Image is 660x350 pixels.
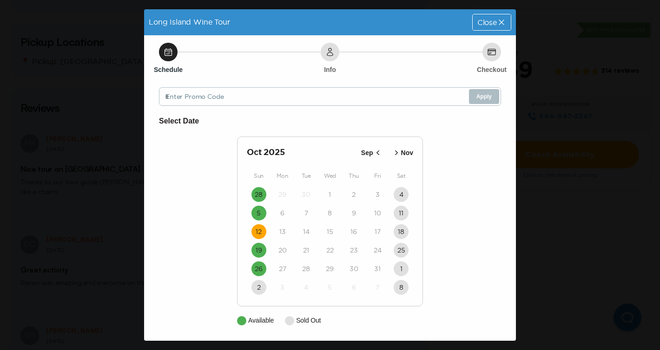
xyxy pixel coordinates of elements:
button: 13 [275,224,290,239]
h6: Schedule [154,65,183,74]
time: 1 [400,264,403,273]
button: 29 [323,261,337,276]
time: 23 [350,246,358,255]
button: 4 [299,280,314,295]
div: Thu [342,170,366,181]
time: 2 [352,190,356,199]
button: 26 [251,261,266,276]
button: 6 [275,206,290,220]
button: 9 [346,206,361,220]
button: 31 [370,261,385,276]
time: 4 [399,190,403,199]
span: Close [477,19,497,26]
time: 29 [326,264,334,273]
p: Available [248,316,274,325]
button: 20 [275,243,290,258]
time: 20 [278,246,287,255]
button: Sep [358,145,385,161]
time: 12 [256,227,262,236]
div: Tue [294,170,318,181]
button: 30 [299,187,314,202]
time: 9 [352,208,356,218]
button: 11 [394,206,409,220]
button: 27 [275,261,290,276]
button: Nov [389,145,416,161]
button: 5 [323,280,337,295]
button: 29 [275,187,290,202]
div: Sun [247,170,271,181]
div: Mon [271,170,294,181]
button: 14 [299,224,314,239]
time: 1 [329,190,331,199]
time: 15 [327,227,333,236]
time: 29 [278,190,286,199]
button: 28 [299,261,314,276]
time: 7 [304,208,308,218]
button: 8 [394,280,409,295]
button: 23 [346,243,361,258]
time: 13 [279,227,286,236]
span: Long Island Wine Tour [149,18,230,26]
div: Wed [318,170,342,181]
button: 24 [370,243,385,258]
button: 2 [346,187,361,202]
button: 21 [299,243,314,258]
button: 8 [323,206,337,220]
time: 8 [328,208,332,218]
h6: Select Date [159,115,501,127]
time: 28 [255,190,263,199]
time: 17 [375,227,381,236]
button: 5 [251,206,266,220]
time: 11 [399,208,403,218]
time: 18 [398,227,404,236]
button: 1 [394,261,409,276]
button: 1 [323,187,337,202]
button: 12 [251,224,266,239]
time: 6 [352,283,356,292]
button: 7 [370,280,385,295]
button: 22 [323,243,337,258]
button: 18 [394,224,409,239]
time: 24 [374,246,382,255]
button: 30 [346,261,361,276]
time: 7 [376,283,379,292]
time: 26 [255,264,263,273]
time: 6 [280,208,284,218]
time: 22 [326,246,334,255]
button: 15 [323,224,337,239]
button: 28 [251,187,266,202]
button: 3 [370,187,385,202]
time: 2 [257,283,261,292]
button: 6 [346,280,361,295]
time: 30 [302,190,310,199]
time: 19 [256,246,262,255]
p: Sold Out [296,316,321,325]
div: Sat [389,170,413,181]
time: 5 [257,208,261,218]
time: 8 [399,283,403,292]
time: 3 [376,190,380,199]
time: 30 [350,264,358,273]
time: 10 [374,208,381,218]
time: 16 [350,227,357,236]
time: 21 [303,246,309,255]
p: Nov [401,148,413,158]
button: 4 [394,187,409,202]
button: 25 [394,243,409,258]
button: 3 [275,280,290,295]
time: 25 [397,246,405,255]
time: 5 [328,283,332,292]
h2: Oct 2025 [247,146,358,159]
h6: Checkout [477,65,507,74]
button: 2 [251,280,266,295]
time: 4 [304,283,308,292]
time: 31 [374,264,381,273]
button: 10 [370,206,385,220]
button: 17 [370,224,385,239]
time: 28 [302,264,310,273]
p: Sep [361,148,373,158]
h6: Info [324,65,336,74]
time: 3 [280,283,284,292]
button: 7 [299,206,314,220]
button: 19 [251,243,266,258]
